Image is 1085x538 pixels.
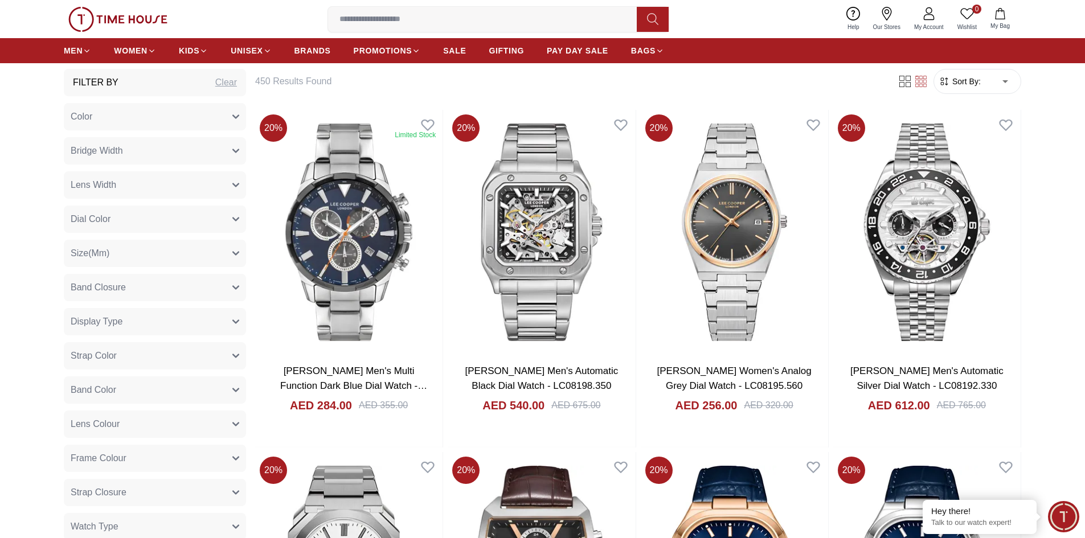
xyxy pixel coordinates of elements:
[931,506,1028,517] div: Hey there!
[71,486,126,499] span: Strap Closure
[937,399,986,412] div: AED 765.00
[744,399,793,412] div: AED 320.00
[260,457,287,484] span: 20 %
[64,445,246,472] button: Frame Colour
[359,399,408,412] div: AED 355.00
[631,45,656,56] span: BAGS
[489,45,524,56] span: GIFTING
[910,23,948,31] span: My Account
[866,5,907,34] a: Our Stores
[64,137,246,165] button: Bridge Width
[114,45,148,56] span: WOMEN
[838,114,865,142] span: 20 %
[482,397,544,413] h4: AED 540.00
[951,5,984,34] a: 0Wishlist
[71,281,126,294] span: Band Closure
[489,40,524,61] a: GIFTING
[931,518,1028,528] p: Talk to our watch expert!
[850,365,1004,391] a: [PERSON_NAME] Men's Automatic Silver Dial Watch - LC08192.330
[71,349,117,363] span: Strap Color
[833,110,1021,355] img: Lee Cooper Men's Automatic Silver Dial Watch - LC08192.330
[71,110,92,124] span: Color
[64,45,83,56] span: MEN
[64,240,246,267] button: Size(Mm)
[452,457,480,484] span: 20 %
[843,23,864,31] span: Help
[841,5,866,34] a: Help
[255,110,443,355] img: Lee Cooper Men's Multi Function Dark Blue Dial Watch - LC07385.390
[71,417,120,431] span: Lens Colour
[953,23,981,31] span: Wishlist
[71,520,118,533] span: Watch Type
[290,397,352,413] h4: AED 284.00
[354,40,421,61] a: PROMOTIONS
[1048,501,1079,532] div: Chat Widget
[395,130,436,139] div: Limited Stock
[114,40,156,61] a: WOMEN
[939,76,981,87] button: Sort By:
[260,114,287,142] span: 20 %
[68,7,167,32] img: ...
[215,76,237,89] div: Clear
[71,451,126,465] span: Frame Colour
[231,40,271,61] a: UNISEX
[645,457,673,484] span: 20 %
[64,308,246,335] button: Display Type
[71,383,116,397] span: Band Color
[64,206,246,233] button: Dial Color
[64,40,91,61] a: MEN
[179,40,208,61] a: KIDS
[71,178,116,192] span: Lens Width
[645,114,673,142] span: 20 %
[64,103,246,130] button: Color
[443,45,466,56] span: SALE
[71,144,123,158] span: Bridge Width
[869,23,905,31] span: Our Stores
[354,45,412,56] span: PROMOTIONS
[64,410,246,438] button: Lens Colour
[443,40,466,61] a: SALE
[255,75,883,88] h6: 450 Results Found
[64,376,246,404] button: Band Color
[547,40,608,61] a: PAY DAY SALE
[448,110,635,355] img: Lee Cooper Men's Automatic Black Dial Watch - LC08198.350
[64,342,246,369] button: Strap Color
[73,76,118,89] h3: Filter By
[950,76,981,87] span: Sort By:
[551,399,600,412] div: AED 675.00
[71,212,110,226] span: Dial Color
[452,114,480,142] span: 20 %
[547,45,608,56] span: PAY DAY SALE
[986,22,1014,30] span: My Bag
[868,397,930,413] h4: AED 612.00
[465,365,619,391] a: [PERSON_NAME] Men's Automatic Black Dial Watch - LC08198.350
[972,5,981,14] span: 0
[631,40,664,61] a: BAGS
[64,274,246,301] button: Band Closure
[231,45,263,56] span: UNISEX
[179,45,199,56] span: KIDS
[64,171,246,199] button: Lens Width
[657,365,811,391] a: [PERSON_NAME] Women's Analog Grey Dial Watch - LC08195.560
[71,247,109,260] span: Size(Mm)
[984,6,1017,32] button: My Bag
[675,397,738,413] h4: AED 256.00
[294,45,331,56] span: BRANDS
[838,457,865,484] span: 20 %
[641,110,828,355] img: Lee Cooper Women's Analog Grey Dial Watch - LC08195.560
[280,365,427,405] a: [PERSON_NAME] Men's Multi Function Dark Blue Dial Watch - LC07385.390
[71,315,122,328] span: Display Type
[64,479,246,506] button: Strap Closure
[294,40,331,61] a: BRANDS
